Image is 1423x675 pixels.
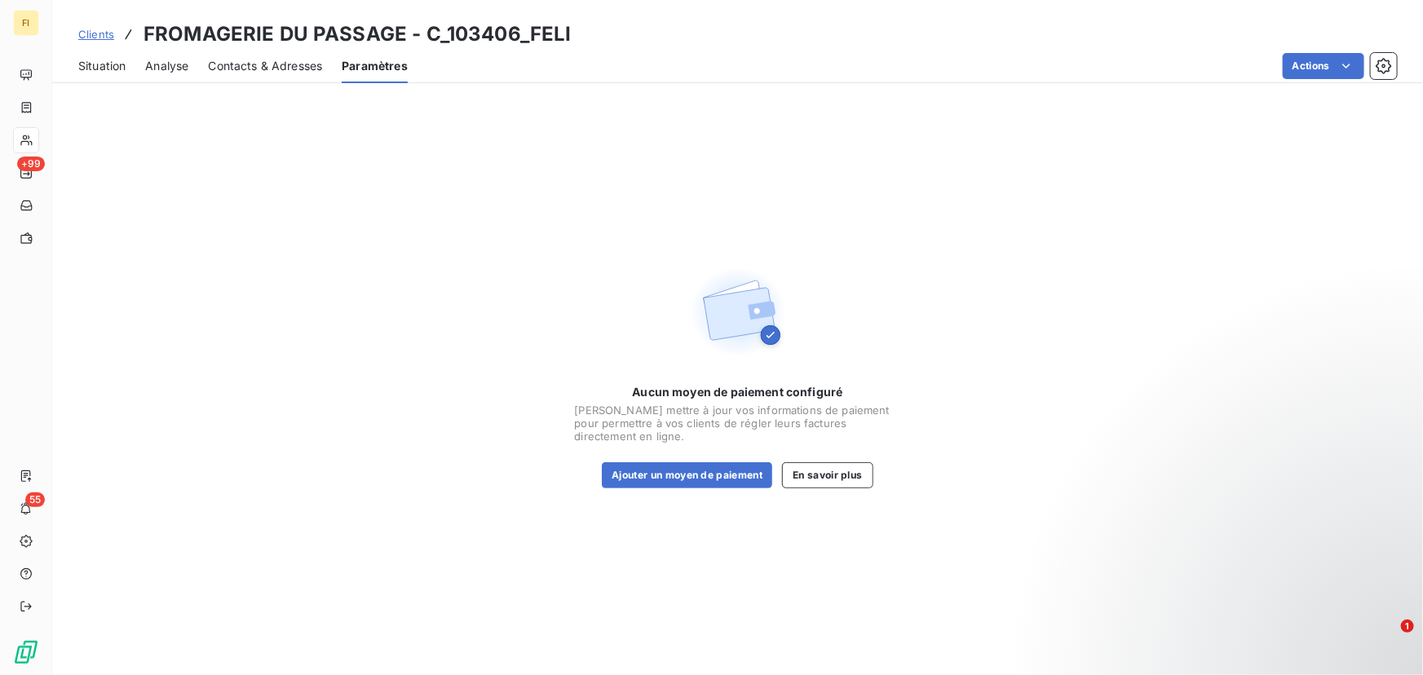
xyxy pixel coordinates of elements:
span: +99 [17,157,45,171]
h3: FROMAGERIE DU PASSAGE - C_103406_FELI [144,20,572,49]
button: Actions [1283,53,1364,79]
span: [PERSON_NAME] mettre à jour vos informations de paiement pour permettre à vos clients de régler l... [575,404,901,443]
span: Aucun moyen de paiement configuré [633,384,843,400]
span: Situation [78,58,126,74]
span: Clients [78,28,114,41]
button: Ajouter un moyen de paiement [602,462,772,488]
iframe: Intercom notifications message [1097,517,1423,631]
a: Clients [78,26,114,42]
span: Contacts & Adresses [208,58,322,74]
img: Logo LeanPay [13,639,39,665]
button: En savoir plus [782,462,873,488]
div: FI [13,10,39,36]
span: 55 [25,492,45,507]
span: Paramètres [342,58,408,74]
span: 1 [1401,620,1414,633]
img: Empty state [686,260,790,364]
iframe: Intercom live chat [1368,620,1407,659]
span: Analyse [145,58,188,74]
